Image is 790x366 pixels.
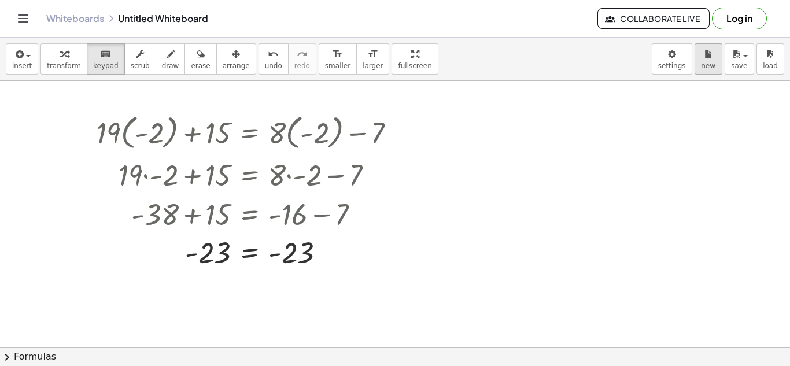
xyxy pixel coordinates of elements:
i: format_size [367,47,378,61]
button: new [695,43,722,75]
button: keyboardkeypad [87,43,125,75]
span: fullscreen [398,62,431,70]
button: undoundo [259,43,289,75]
i: keyboard [100,47,111,61]
span: keypad [93,62,119,70]
span: Collaborate Live [607,13,700,24]
button: redoredo [288,43,316,75]
button: insert [6,43,38,75]
button: Log in [712,8,767,29]
span: new [701,62,715,70]
span: redo [294,62,310,70]
button: scrub [124,43,156,75]
button: load [756,43,784,75]
span: settings [658,62,686,70]
button: transform [40,43,87,75]
button: fullscreen [392,43,438,75]
button: format_sizesmaller [319,43,357,75]
span: smaller [325,62,350,70]
span: save [731,62,747,70]
button: Collaborate Live [597,8,710,29]
button: arrange [216,43,256,75]
span: transform [47,62,81,70]
button: save [725,43,754,75]
span: draw [162,62,179,70]
button: format_sizelarger [356,43,389,75]
span: arrange [223,62,250,70]
span: undo [265,62,282,70]
span: scrub [131,62,150,70]
span: larger [363,62,383,70]
span: insert [12,62,32,70]
button: settings [652,43,692,75]
button: Toggle navigation [14,9,32,28]
i: format_size [332,47,343,61]
button: erase [184,43,216,75]
a: Whiteboards [46,13,104,24]
span: erase [191,62,210,70]
button: draw [156,43,186,75]
span: load [763,62,778,70]
i: undo [268,47,279,61]
i: redo [297,47,308,61]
